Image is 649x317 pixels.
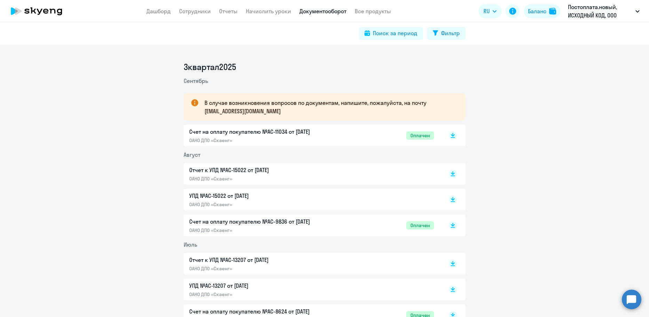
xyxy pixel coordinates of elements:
a: Дашборд [146,8,171,15]
p: Счет на оплату покупателю №AC-8624 от [DATE] [189,307,335,316]
span: Август [184,151,200,158]
a: Счет на оплату покупателю №AC-9836 от [DATE]ОАНО ДПО «Скаенг»Оплачен [189,217,434,233]
span: Оплачен [406,131,434,140]
p: ОАНО ДПО «Скаенг» [189,265,335,272]
a: Сотрудники [179,8,211,15]
button: Поиск за период [359,27,423,40]
p: Отчет к УПД №AC-13207 от [DATE] [189,256,335,264]
img: balance [549,8,556,15]
p: ОАНО ДПО «Скаенг» [189,137,335,144]
a: УПД №AC-15022 от [DATE]ОАНО ДПО «Скаенг» [189,192,434,208]
a: Счет на оплату покупателю №AC-11034 от [DATE]ОАНО ДПО «Скаенг»Оплачен [189,127,434,144]
div: Баланс [528,7,546,15]
p: ОАНО ДПО «Скаенг» [189,227,335,233]
span: Оплачен [406,221,434,230]
button: Фильтр [427,27,465,40]
p: ОАНО ДПО «Скаенг» [189,291,335,297]
span: RU [483,7,490,15]
button: Балансbalance [524,4,560,18]
p: ОАНО ДПО «Скаенг» [189,201,335,208]
a: Отчет к УПД №AC-15022 от [DATE]ОАНО ДПО «Скаенг» [189,166,434,182]
a: Все продукты [355,8,391,15]
p: Счет на оплату покупателю №AC-11034 от [DATE] [189,127,335,136]
p: УПД №AC-13207 от [DATE] [189,281,335,290]
p: Постоплата.новый, ИСХОДНЫЙ КОД, ООО [568,3,633,20]
p: В случае возникновения вопросов по документам, напишите, пожалуйста, на почту [EMAIL_ADDRESS][DOM... [205,99,453,115]
span: Июль [184,241,197,248]
p: Счет на оплату покупателю №AC-9836 от [DATE] [189,217,335,226]
a: Начислить уроки [246,8,291,15]
a: Отчеты [219,8,238,15]
p: УПД №AC-15022 от [DATE] [189,192,335,200]
li: 3 квартал 2025 [184,61,465,72]
p: Отчет к УПД №AC-15022 от [DATE] [189,166,335,174]
a: УПД №AC-13207 от [DATE]ОАНО ДПО «Скаенг» [189,281,434,297]
div: Фильтр [441,29,460,37]
span: Сентябрь [184,77,208,84]
button: Постоплата.новый, ИСХОДНЫЙ КОД, ООО [564,3,643,20]
div: Поиск за период [373,29,417,37]
a: Отчет к УПД №AC-13207 от [DATE]ОАНО ДПО «Скаенг» [189,256,434,272]
button: RU [479,4,502,18]
a: Документооборот [299,8,346,15]
p: ОАНО ДПО «Скаенг» [189,176,335,182]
